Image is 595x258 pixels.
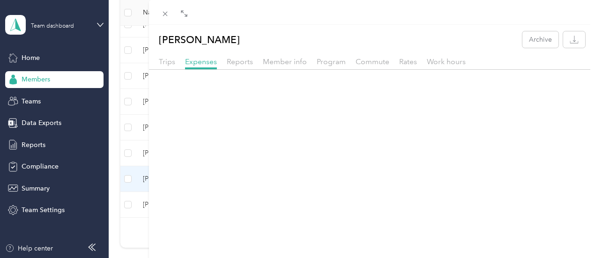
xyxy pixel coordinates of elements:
span: Rates [399,57,417,66]
span: Expenses [185,57,217,66]
span: Commute [356,57,389,66]
p: [PERSON_NAME] [159,31,240,48]
iframe: Everlance-gr Chat Button Frame [543,206,595,258]
span: Member info [263,57,307,66]
button: Archive [522,31,558,48]
span: Trips [159,57,175,66]
span: Work hours [427,57,466,66]
span: Program [317,57,346,66]
span: Reports [227,57,253,66]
